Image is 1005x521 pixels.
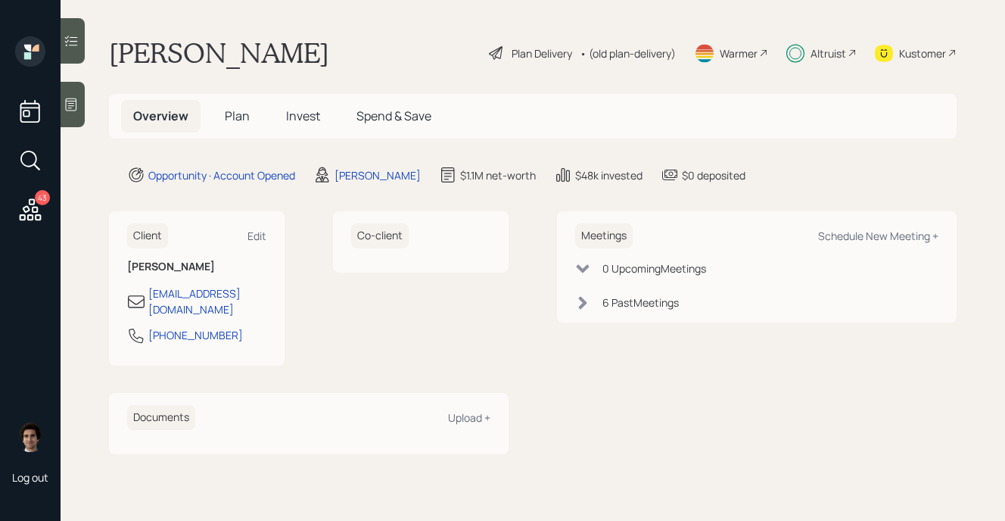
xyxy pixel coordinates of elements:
span: Spend & Save [356,108,431,124]
div: [PHONE_NUMBER] [148,327,243,343]
div: Log out [12,470,48,485]
div: 43 [35,190,50,205]
div: Upload + [448,410,490,425]
div: • (old plan-delivery) [580,45,676,61]
div: [EMAIL_ADDRESS][DOMAIN_NAME] [148,285,266,317]
div: 6 Past Meeting s [602,295,679,310]
div: Kustomer [899,45,946,61]
div: Opportunity · Account Opened [148,167,295,183]
div: $48k invested [575,167,643,183]
span: Plan [225,108,250,124]
h6: Meetings [575,223,633,248]
h6: Documents [127,405,195,430]
span: Overview [133,108,188,124]
h1: [PERSON_NAME] [109,36,329,70]
div: Altruist [811,45,846,61]
div: Schedule New Meeting + [818,229,938,243]
span: Invest [286,108,320,124]
div: $1.1M net-worth [460,167,536,183]
div: Plan Delivery [512,45,572,61]
div: Edit [247,229,266,243]
h6: [PERSON_NAME] [127,260,266,273]
h6: Co-client [351,223,409,248]
h6: Client [127,223,168,248]
div: [PERSON_NAME] [334,167,421,183]
div: Warmer [720,45,758,61]
div: 0 Upcoming Meeting s [602,260,706,276]
div: $0 deposited [682,167,745,183]
img: harrison-schaefer-headshot-2.png [15,422,45,452]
